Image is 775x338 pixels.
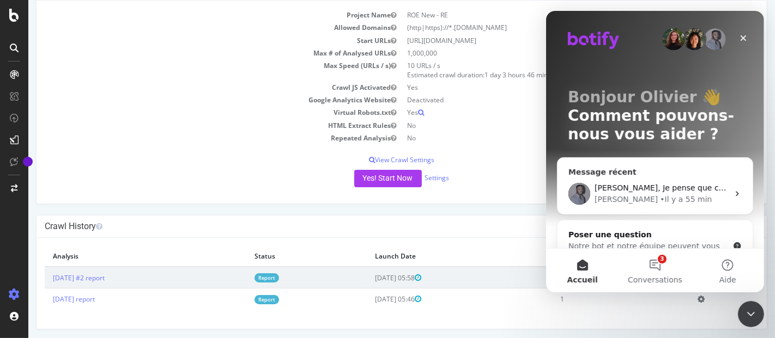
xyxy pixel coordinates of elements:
td: Yes [373,81,730,94]
td: No [373,132,730,144]
td: Google Analytics Website [16,94,373,106]
span: [DATE] 05:58 [347,273,393,282]
iframe: Intercom live chat [546,11,764,292]
button: Conversations [72,238,145,281]
th: Analysis [16,246,218,267]
td: Max # of Analysed URLs [16,47,373,59]
div: • Il y a 55 min [114,183,166,194]
td: Repeated Analysis [16,132,373,144]
td: No [373,119,730,132]
a: Report [226,295,251,304]
a: [DATE] #2 report [25,273,76,282]
div: [PERSON_NAME] [49,183,112,194]
a: Settings [397,173,421,182]
div: Notre bot et notre équipe peuvent vous aider [22,230,183,253]
td: Crawl JS Activated [16,81,373,94]
span: Aide [173,265,190,273]
th: Launch Date [338,246,524,267]
div: Poser une question [22,218,183,230]
td: ROE New - RE [373,9,730,21]
td: Yes [373,106,730,119]
th: Status [218,246,339,267]
h4: Crawl History [16,221,730,232]
span: 1 day 3 hours 46 minutes [456,70,532,79]
td: HTML Extract Rules [16,119,373,132]
div: Fermer [187,17,207,37]
td: Max Speed (URLs / s) [16,59,373,81]
span: Accueil [21,265,52,273]
div: Tooltip anchor [23,157,33,167]
td: 10 URLs / s Estimated crawl duration: [373,59,730,81]
td: (http|https)://*.[DOMAIN_NAME] [373,21,730,34]
p: View Crawl Settings [16,155,730,164]
iframe: Intercom live chat [738,301,764,327]
td: 1,000,000 [373,47,730,59]
span: Conversations [82,265,136,273]
a: Report [226,273,251,282]
td: 1 [524,267,661,288]
td: Virtual Robots.txt [16,106,373,119]
th: # of URLs [524,246,661,267]
td: Start URLs [16,34,373,47]
span: [DATE] 05:46 [347,294,393,304]
div: Poser une questionNotre bot et notre équipe peuvent vous aider [11,209,207,262]
a: [DATE] report [25,294,66,304]
td: Allowed Domains [16,21,373,34]
td: Deactivated [373,94,730,106]
button: Yes! Start Now [326,170,393,187]
td: Project Name [16,9,373,21]
td: [URL][DOMAIN_NAME] [373,34,730,47]
button: Aide [146,238,218,281]
td: 1 [524,288,661,310]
